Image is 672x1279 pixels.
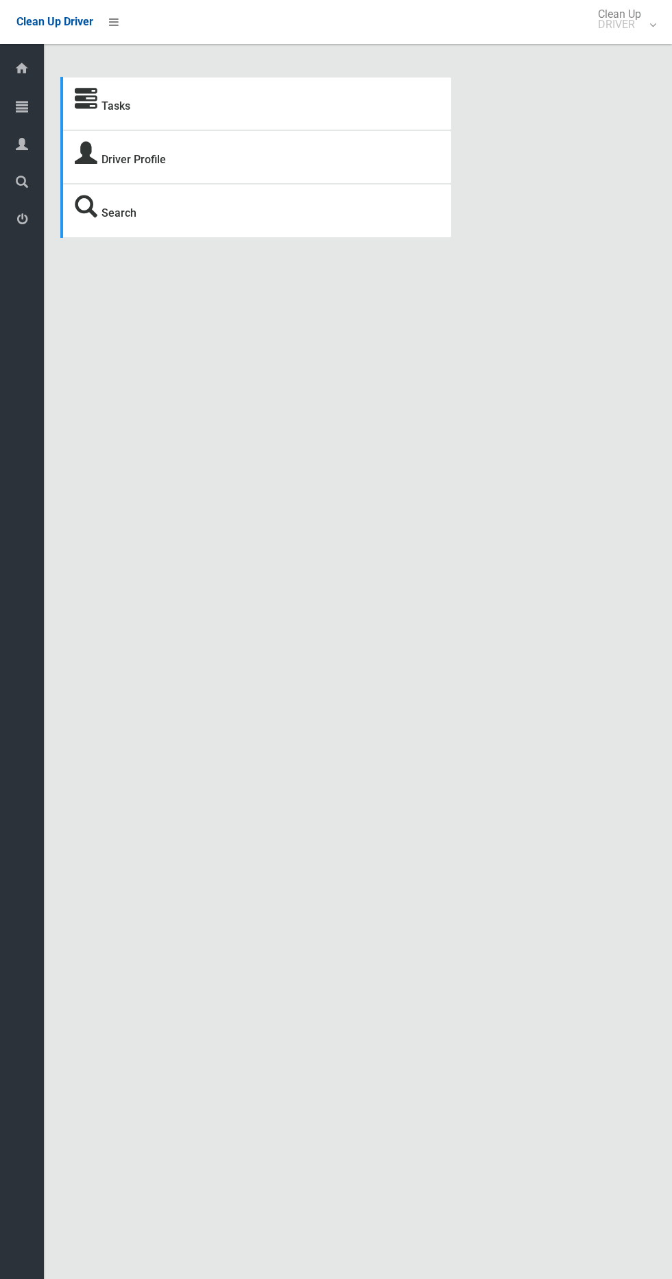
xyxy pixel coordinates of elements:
small: DRIVER [598,19,641,29]
a: Search [101,206,136,219]
a: Driver Profile [101,153,166,166]
span: Clean Up [591,9,655,29]
a: Tasks [101,99,130,112]
span: Clean Up Driver [16,15,93,28]
a: Clean Up Driver [16,12,93,32]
